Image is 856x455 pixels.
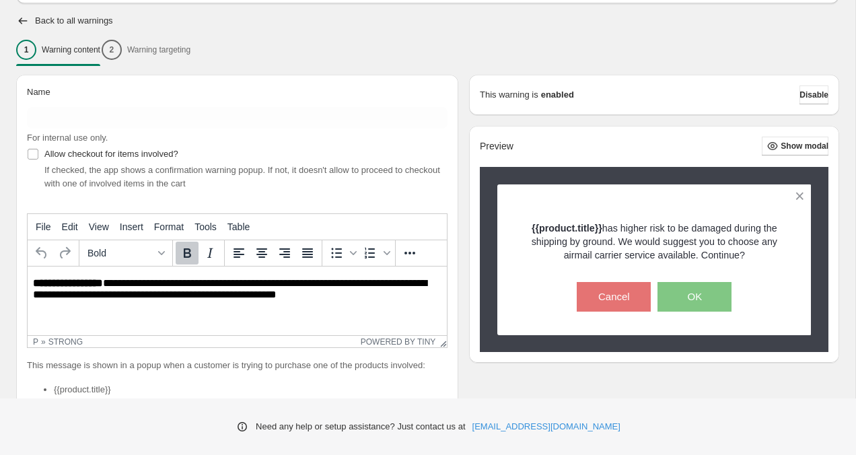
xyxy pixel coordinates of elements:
[48,337,83,347] div: strong
[762,137,828,155] button: Show modal
[30,242,53,265] button: Undo
[398,242,421,265] button: More...
[521,221,788,262] p: has higher risk to be damaged during the shipping by ground. We would suggest you to choose any a...
[33,337,38,347] div: p
[227,242,250,265] button: Align left
[781,141,828,151] span: Show modal
[53,242,76,265] button: Redo
[44,165,440,188] span: If checked, the app shows a confirmation warning popup. If not, it doesn't allow to proceed to ch...
[27,87,50,97] span: Name
[16,40,36,60] div: 1
[194,221,217,232] span: Tools
[199,242,221,265] button: Italic
[62,221,78,232] span: Edit
[154,221,184,232] span: Format
[472,420,620,433] a: [EMAIL_ADDRESS][DOMAIN_NAME]
[296,242,319,265] button: Justify
[35,15,113,26] h2: Back to all warnings
[799,85,828,104] button: Disable
[82,242,170,265] button: Formats
[577,282,651,312] button: Cancel
[250,242,273,265] button: Align center
[480,141,513,152] h2: Preview
[657,282,732,312] button: OK
[87,248,153,258] span: Bold
[27,359,448,372] p: This message is shown in a popup when a customer is trying to purchase one of the products involved:
[89,221,109,232] span: View
[227,221,250,232] span: Table
[36,221,51,232] span: File
[41,337,46,347] div: »
[16,36,100,64] button: 1Warning content
[176,242,199,265] button: Bold
[532,223,602,234] strong: {{product.title}}
[541,88,574,102] strong: enabled
[480,88,538,102] p: This warning is
[799,90,828,100] span: Disable
[435,336,447,347] div: Resize
[42,44,100,55] p: Warning content
[120,221,143,232] span: Insert
[361,337,436,347] a: Powered by Tiny
[325,242,359,265] div: Bullet list
[54,383,448,396] li: {{product.title}}
[359,242,392,265] div: Numbered list
[44,149,178,159] span: Allow checkout for items involved?
[27,133,108,143] span: For internal use only.
[28,267,447,335] iframe: Rich Text Area
[273,242,296,265] button: Align right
